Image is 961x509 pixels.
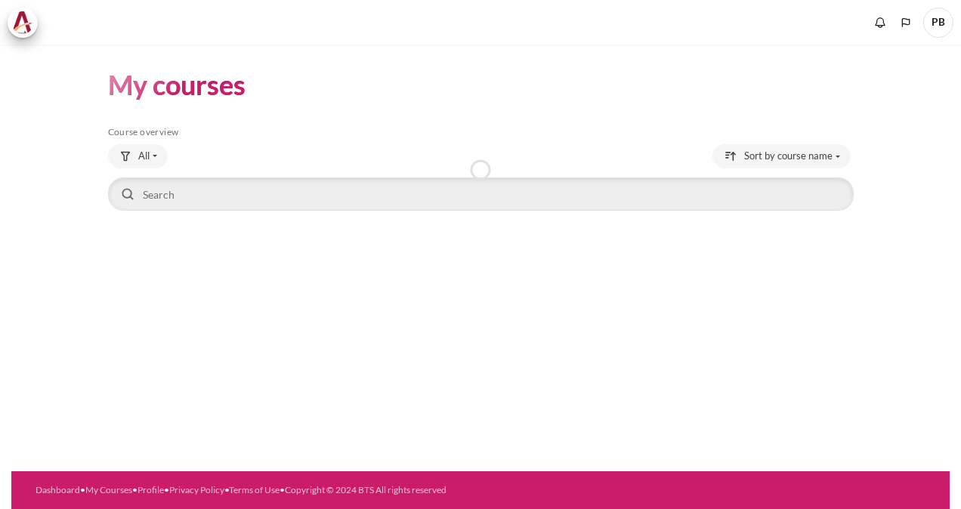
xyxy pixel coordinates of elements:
[138,149,150,164] span: All
[895,11,917,34] button: Languages
[744,149,833,164] span: Sort by course name
[923,8,953,38] a: User menu
[169,484,224,495] a: Privacy Policy
[12,11,33,34] img: Architeck
[11,45,950,236] section: Content
[138,484,164,495] a: Profile
[108,177,854,211] input: Search
[869,11,891,34] div: Show notification window with no new notifications
[108,67,246,103] h1: My courses
[36,483,524,497] div: • • • • •
[108,126,854,138] h5: Course overview
[8,8,45,38] a: Architeck Architeck
[285,484,447,495] a: Copyright © 2024 BTS All rights reserved
[108,144,854,214] div: Course overview controls
[923,8,953,38] span: PB
[36,484,80,495] a: Dashboard
[229,484,280,495] a: Terms of Use
[108,144,168,168] button: Grouping drop-down menu
[85,484,132,495] a: My Courses
[712,144,851,168] button: Sorting drop-down menu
